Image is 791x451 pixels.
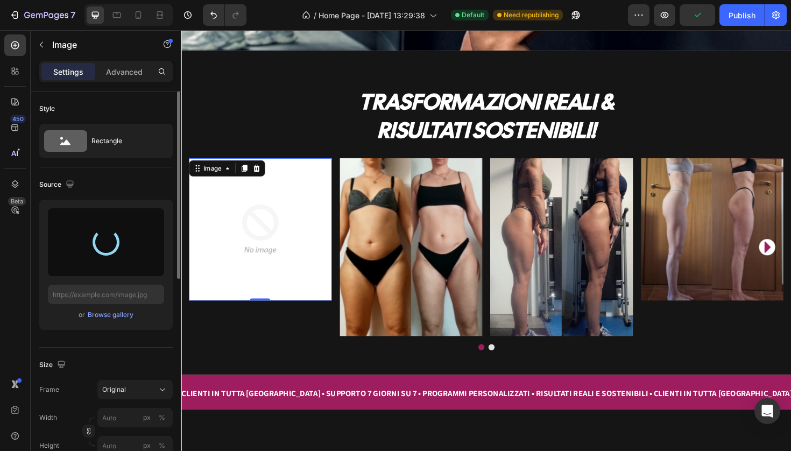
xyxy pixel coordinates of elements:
[106,66,143,77] p: Advanced
[52,38,144,51] p: Image
[79,308,85,321] span: or
[102,385,126,394] span: Original
[754,398,780,424] div: Open Intercom Messenger
[181,30,791,451] iframe: Design area
[203,4,246,26] div: Undo/Redo
[8,136,159,287] img: no-image-2048-5e88c1b20e087fb7bbe9a3771824e743c244f437e4f8ba93bbf7b11b53f7824c_large.gif
[327,136,478,324] img: gempages_575963809085129667-cfe2d8ab-c472-4089-8dff-1ee8a4884dcf.jpg
[612,221,629,238] button: Carousel Next Arrow
[87,309,134,320] button: Browse gallery
[729,10,755,21] div: Publish
[39,104,55,114] div: Style
[39,358,68,372] div: Size
[462,10,484,20] span: Default
[168,136,319,324] img: gempages_575963809085129667-9a27e347-f772-4397-9e1f-4c836f0edb3e.jpg
[159,441,165,450] div: %
[22,142,45,151] div: Image
[140,411,153,424] button: %
[314,333,321,339] button: Dot
[39,385,59,394] label: Frame
[97,408,173,427] input: px%
[4,4,80,26] button: 7
[143,441,151,450] div: px
[143,413,151,422] div: px
[487,136,638,287] img: gempages_575963809085129667-19513f65-5231-4c38-828e-76a25d0fee97.jpg
[319,10,425,21] span: Home Page - [DATE] 13:29:38
[325,333,331,339] button: Dot
[10,115,26,123] div: 450
[39,413,57,422] label: Width
[156,411,168,424] button: px
[97,380,173,399] button: Original
[48,285,164,304] input: https://example.com/image.jpg
[159,413,165,422] div: %
[70,9,75,22] p: 7
[88,310,133,320] div: Browse gallery
[8,197,26,206] div: Beta
[39,178,76,192] div: Source
[504,10,559,20] span: Need republishing
[314,10,316,21] span: /
[39,441,59,450] label: Height
[91,129,157,153] div: Rectangle
[719,4,765,26] button: Publish
[53,66,83,77] p: Settings
[187,60,459,123] h2: TRASFORMAZIONI REALI & RISULTATI SOSTENIBILI!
